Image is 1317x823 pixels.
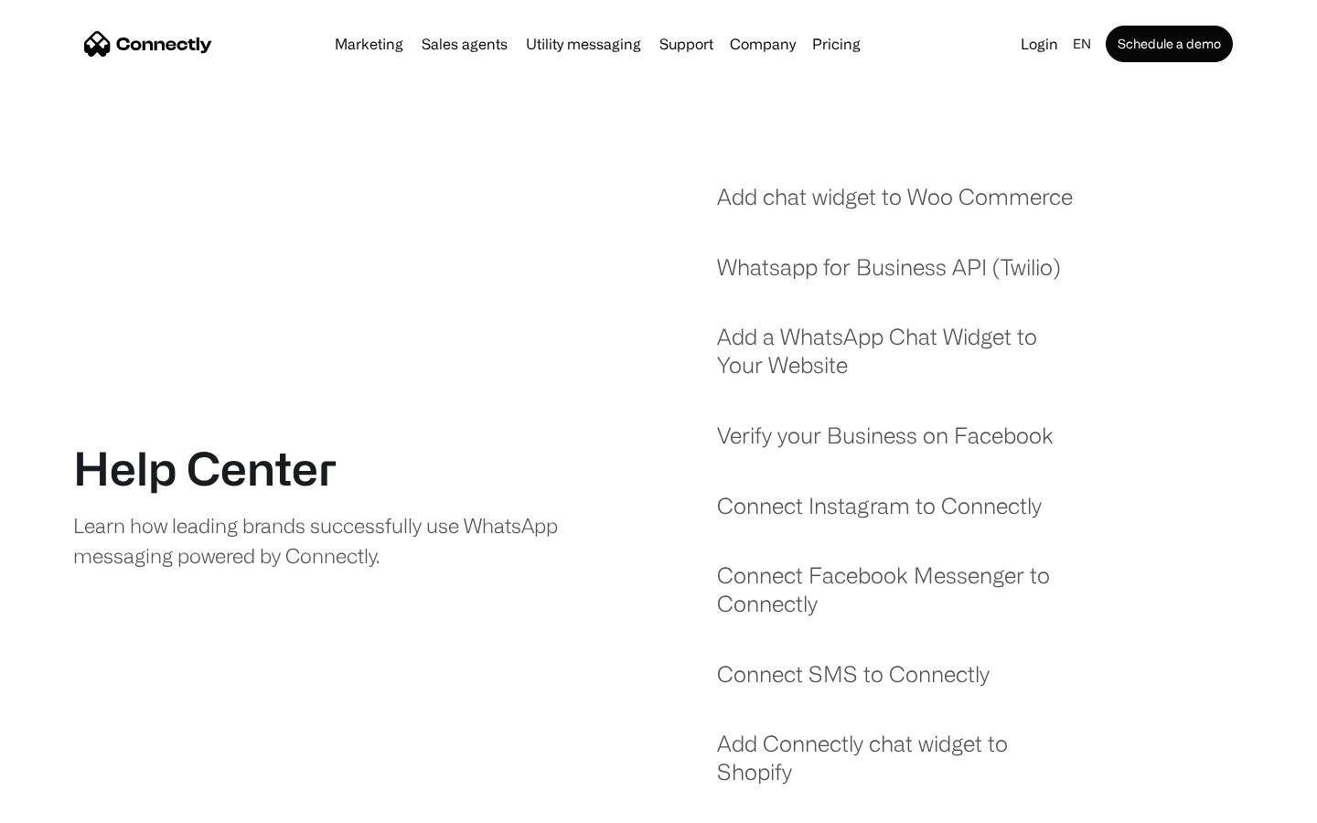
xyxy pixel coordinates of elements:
a: Utility messaging [519,37,648,51]
a: Add Connectly chat widget to Shopify [717,730,1086,804]
a: Add a WhatsApp Chat Widget to Your Website [717,323,1086,397]
a: Login [1013,31,1065,57]
div: en [1073,31,1091,57]
a: Pricing [805,37,868,51]
a: Connect Facebook Messenger to Connectly [717,561,1086,636]
a: Schedule a demo [1106,26,1233,62]
a: home [84,30,212,58]
div: en [1065,31,1102,57]
a: Support [652,37,721,51]
div: Learn how leading brands successfully use WhatsApp messaging powered by Connectly. [73,510,573,571]
ul: Language list [37,791,110,817]
a: Connect Instagram to Connectly [717,492,1042,539]
a: Sales agents [414,37,515,51]
a: Add chat widget to Woo Commerce [717,183,1073,230]
a: Marketing [327,37,411,51]
a: Verify your Business on Facebook [717,422,1054,468]
a: Connect SMS to Connectly [717,660,990,707]
div: Company [724,31,801,57]
h1: Help Center [73,441,337,496]
aside: Language selected: English [18,789,110,817]
div: Company [730,31,796,57]
a: Whatsapp for Business API (Twilio) [717,253,1061,300]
